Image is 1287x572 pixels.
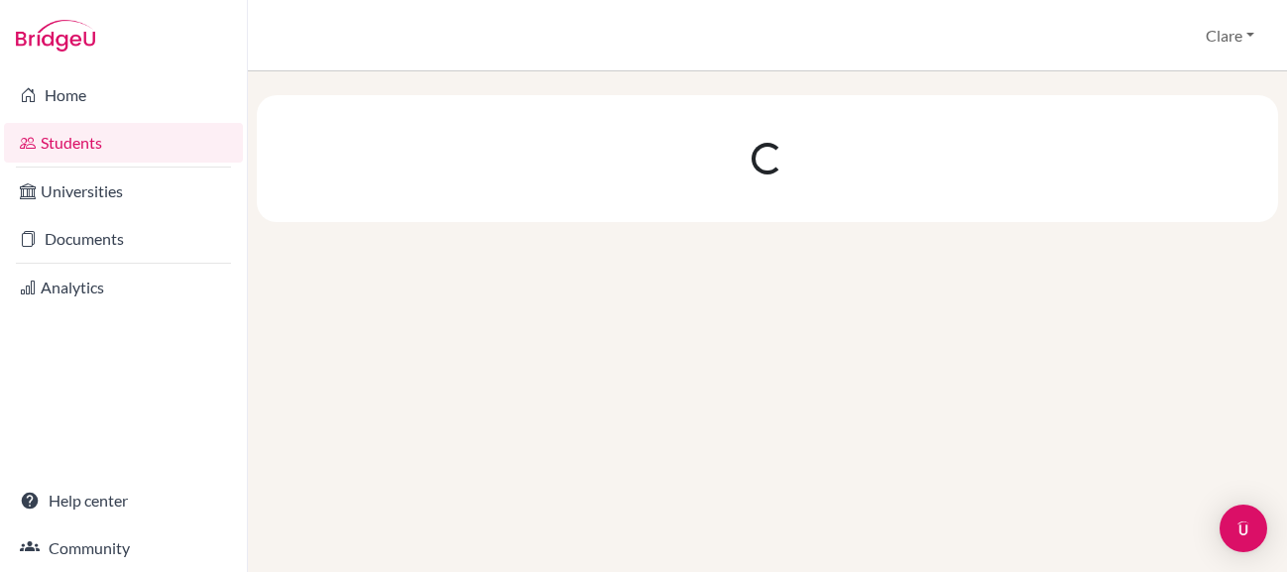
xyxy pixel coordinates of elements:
div: Open Intercom Messenger [1220,505,1267,552]
a: Universities [4,172,243,211]
a: Home [4,75,243,115]
button: Clare [1197,17,1263,55]
a: Students [4,123,243,163]
a: Documents [4,219,243,259]
img: Bridge-U [16,20,95,52]
a: Help center [4,481,243,520]
a: Analytics [4,268,243,307]
a: Community [4,528,243,568]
